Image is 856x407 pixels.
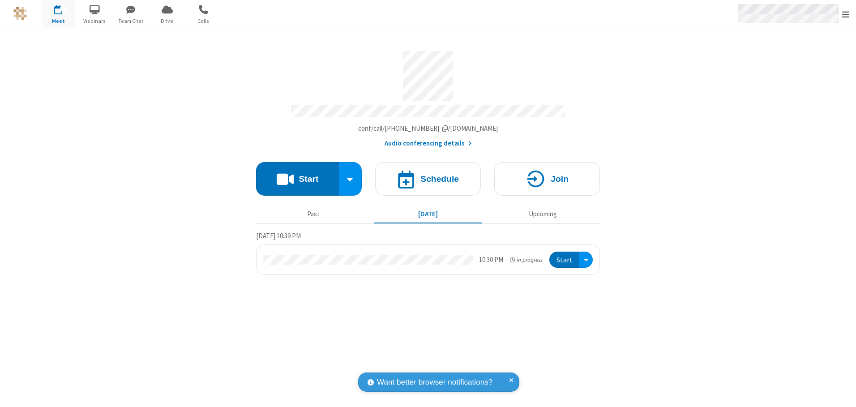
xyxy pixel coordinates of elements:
[489,206,597,223] button: Upcoming
[579,252,593,268] div: Open menu
[377,377,492,388] span: Want better browser notifications?
[187,17,220,25] span: Calls
[510,256,543,264] em: in progress
[375,162,481,196] button: Schedule
[256,162,339,196] button: Start
[60,5,66,12] div: 1
[260,206,368,223] button: Past
[551,175,569,183] h4: Join
[256,231,301,240] span: [DATE] 10:39 PM
[420,175,459,183] h4: Schedule
[385,138,472,149] button: Audio conferencing details
[42,17,75,25] span: Meet
[494,162,600,196] button: Join
[114,17,148,25] span: Team Chat
[339,162,362,196] div: Start conference options
[299,175,318,183] h4: Start
[13,7,27,20] img: QA Selenium DO NOT DELETE OR CHANGE
[479,255,503,265] div: 10:30 PM
[256,44,600,149] section: Account details
[78,17,111,25] span: Webinars
[358,124,498,134] button: Copy my meeting room linkCopy my meeting room link
[549,252,579,268] button: Start
[256,231,600,275] section: Today's Meetings
[374,206,482,223] button: [DATE]
[358,124,498,133] span: Copy my meeting room link
[150,17,184,25] span: Drive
